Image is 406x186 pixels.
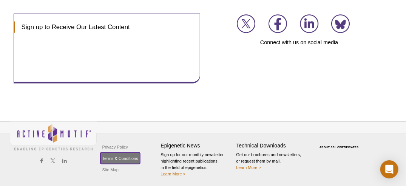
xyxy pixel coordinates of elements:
a: Learn More > [161,172,186,176]
a: Learn More > [236,165,261,170]
a: Privacy Policy [100,141,130,153]
h4: Epigenetic News [161,143,233,149]
img: Active Motif, [10,122,97,152]
img: Join us on X [237,14,256,33]
a: Terms & Conditions [100,153,140,164]
a: ABOUT SSL CERTIFICATES [320,146,359,149]
img: Join us on LinkedIn [300,14,319,33]
p: Sign up for our monthly newsletter highlighting recent publications in the field of epigenetics. [161,152,233,177]
h3: Sign up to Receive Our Latest Content [14,22,193,33]
h4: Connect with us on social media [206,39,393,46]
div: Open Intercom Messenger [380,160,398,178]
img: Join us on Bluesky [331,14,350,33]
table: Click to Verify - This site chose Symantec SSL for secure e-commerce and confidential communicati... [312,135,369,152]
img: Join us on Facebook [269,14,287,33]
a: Site Map [100,164,120,175]
p: Get our brochures and newsletters, or request them by mail. [236,152,308,171]
h4: Technical Downloads [236,143,308,149]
